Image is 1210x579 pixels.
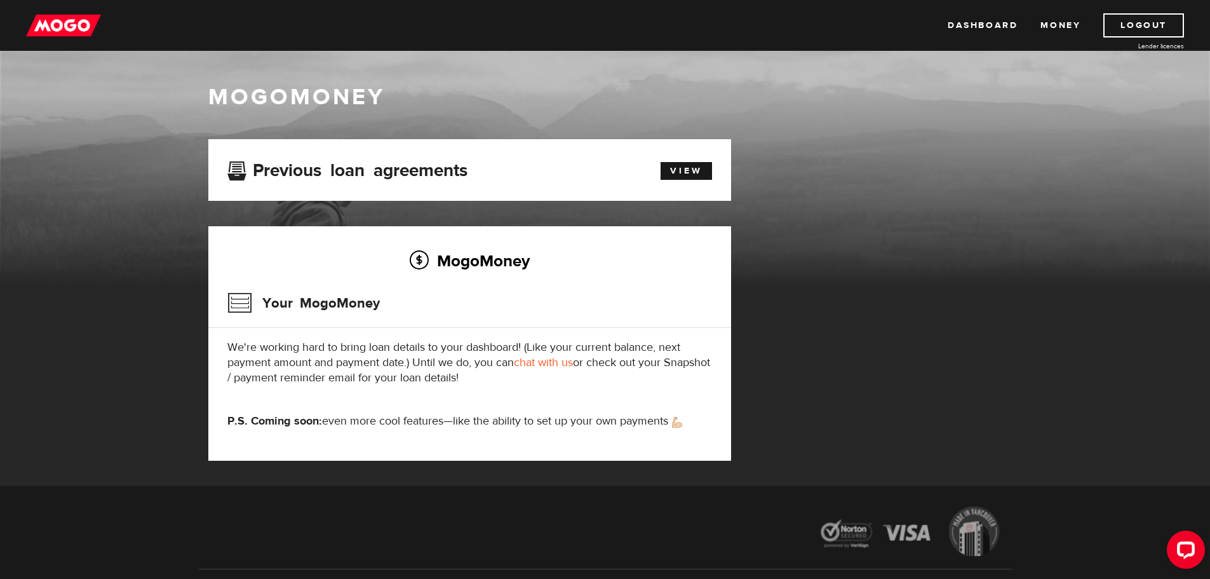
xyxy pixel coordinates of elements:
[227,340,712,386] p: We're working hard to bring loan details to your dashboard! (Like your current balance, next paym...
[514,355,573,370] a: chat with us
[1089,41,1184,51] a: Lender licences
[227,414,322,428] strong: P.S. Coming soon:
[227,287,380,320] h3: Your MogoMoney
[227,160,467,177] h3: Previous loan agreements
[948,13,1018,37] a: Dashboard
[208,84,1002,111] h1: MogoMoney
[227,247,712,274] h2: MogoMoney
[661,162,712,180] a: View
[26,13,101,37] img: mogo_logo-11ee424be714fa7cbb0f0f49df9e16ec.png
[809,497,1012,569] img: legal-icons-92a2ffecb4d32d839781d1b4e4802d7b.png
[1157,526,1210,579] iframe: LiveChat chat widget
[227,414,712,429] p: even more cool features—like the ability to set up your own payments
[1040,13,1080,37] a: Money
[1103,13,1184,37] a: Logout
[672,417,682,428] img: strong arm emoji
